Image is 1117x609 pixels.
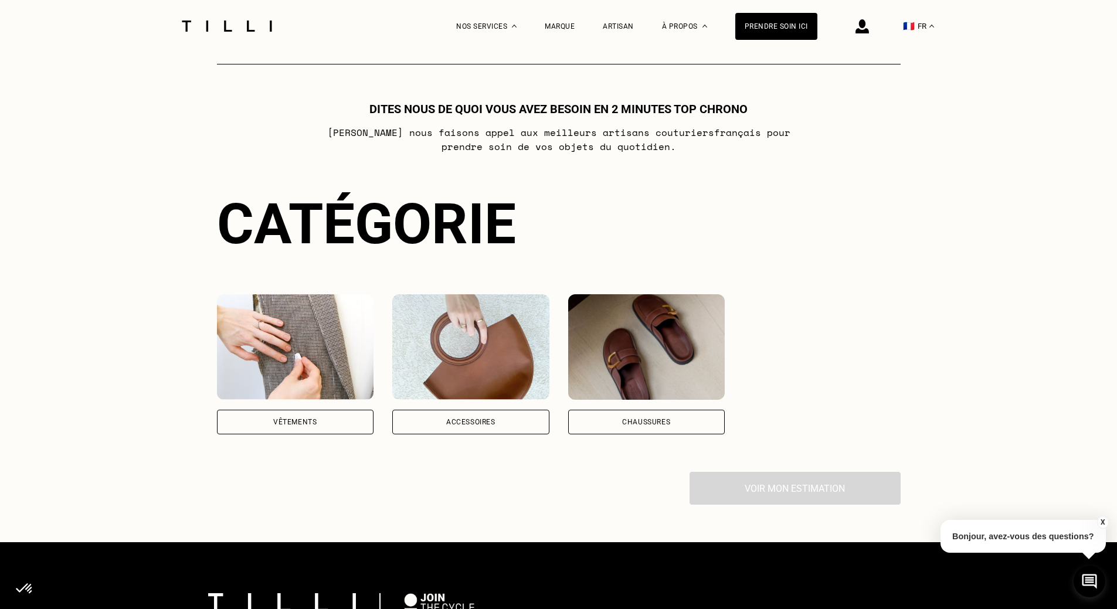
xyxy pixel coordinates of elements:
[273,419,317,426] div: Vêtements
[702,25,707,28] img: Menu déroulant à propos
[512,25,517,28] img: Menu déroulant
[941,520,1106,553] p: Bonjour, avez-vous des questions?
[392,294,549,400] img: Accessoires
[568,294,725,400] img: Chaussures
[1096,516,1108,529] button: X
[178,21,276,32] img: Logo du service de couturière Tilli
[446,419,495,426] div: Accessoires
[326,125,791,154] p: [PERSON_NAME] nous faisons appel aux meilleurs artisans couturiers français pour prendre soin de ...
[369,102,748,116] h1: Dites nous de quoi vous avez besoin en 2 minutes top chrono
[929,25,934,28] img: menu déroulant
[622,419,670,426] div: Chaussures
[217,294,374,400] img: Vêtements
[603,22,634,30] a: Artisan
[855,19,869,33] img: icône connexion
[903,21,915,32] span: 🇫🇷
[545,22,575,30] a: Marque
[735,13,817,40] a: Prendre soin ici
[217,191,901,257] div: Catégorie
